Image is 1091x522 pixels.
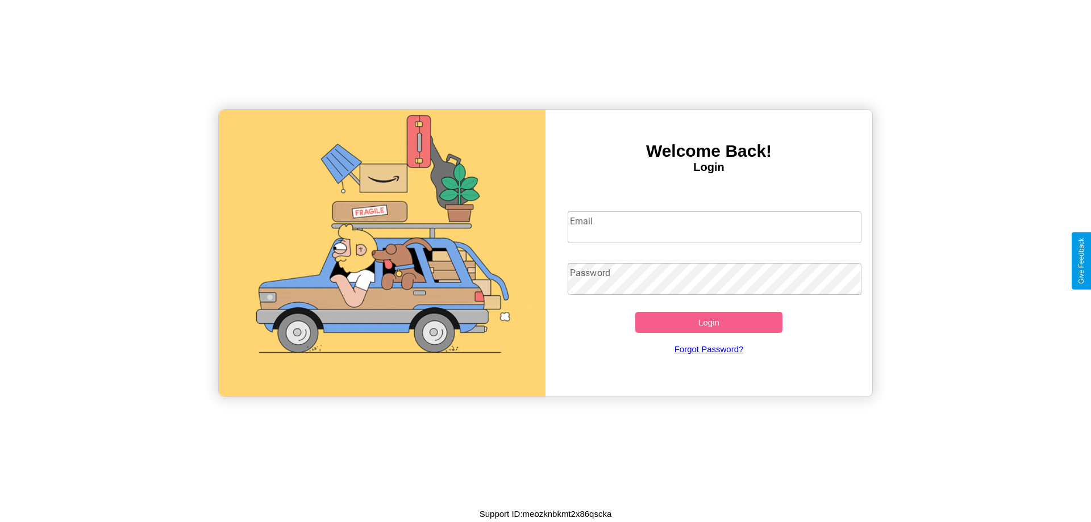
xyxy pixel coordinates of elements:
h4: Login [545,161,872,174]
a: Forgot Password? [562,333,856,365]
div: Give Feedback [1077,238,1085,284]
p: Support ID: meozknbkmt2x86qscka [480,506,612,521]
button: Login [635,312,782,333]
h3: Welcome Back! [545,141,872,161]
img: gif [219,110,545,396]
